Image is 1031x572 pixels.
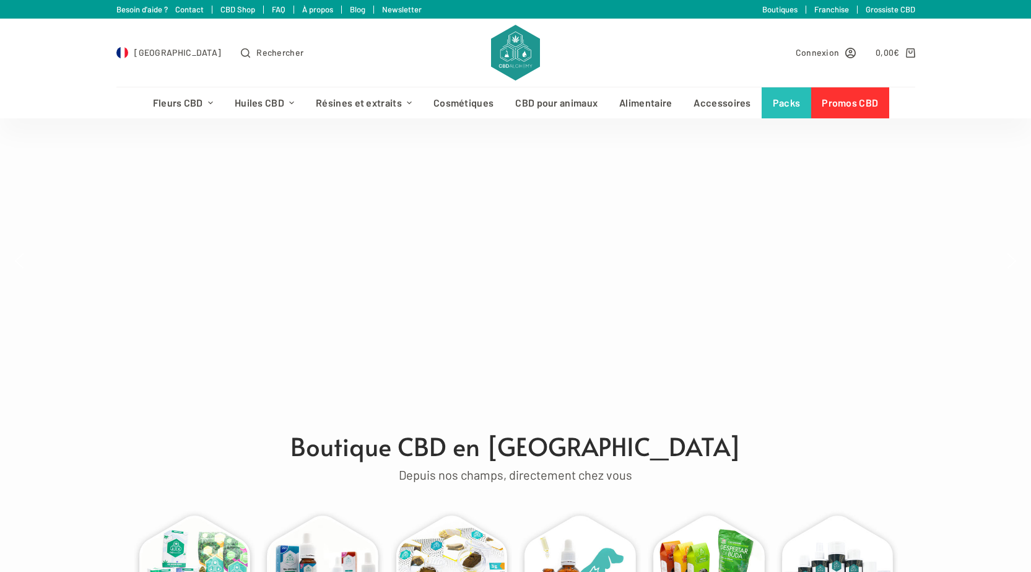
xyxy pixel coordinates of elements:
[382,4,422,14] a: Newsletter
[876,47,900,58] bdi: 0,00
[350,4,365,14] a: Blog
[116,4,204,14] a: Besoin d'aide ? Contact
[762,4,798,14] a: Boutiques
[683,87,762,118] a: Accessoires
[224,87,305,118] a: Huiles CBD
[796,45,840,59] span: Connexion
[762,87,811,118] a: Packs
[876,45,915,59] a: Panier d’achat
[423,87,505,118] a: Cosmétiques
[272,4,285,14] a: FAQ
[894,47,899,58] span: €
[491,25,539,81] img: CBD Alchemy
[1002,251,1022,271] img: next arrow
[134,45,221,59] span: [GEOGRAPHIC_DATA]
[116,45,222,59] a: Select Country
[116,46,129,59] img: FR Flag
[142,87,889,118] nav: Menu d’en-tête
[9,251,29,271] img: previous arrow
[609,87,683,118] a: Alimentaire
[814,4,849,14] a: Franchise
[241,45,303,59] button: Ouvrir le formulaire de recherche
[256,45,303,59] span: Rechercher
[505,87,609,118] a: CBD pour animaux
[866,4,915,14] a: Grossiste CBD
[796,45,856,59] a: Connexion
[123,465,909,485] div: Depuis nos champs, directement chez vous
[220,4,255,14] a: CBD Shop
[123,428,909,465] h1: Boutique CBD en [GEOGRAPHIC_DATA]
[142,87,224,118] a: Fleurs CBD
[305,87,423,118] a: Résines et extraits
[302,4,333,14] a: À propos
[811,87,889,118] a: Promos CBD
